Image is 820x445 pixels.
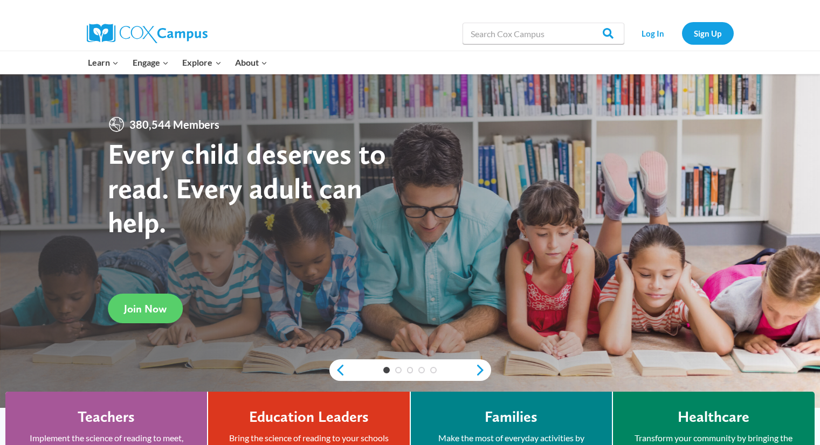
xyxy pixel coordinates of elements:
span: Join Now [124,302,167,315]
a: 1 [383,367,390,373]
span: About [235,55,267,69]
a: Sign Up [682,22,734,44]
h4: Families [485,408,538,426]
a: Log In [630,22,677,44]
span: Explore [182,55,221,69]
a: 2 [395,367,402,373]
div: content slider buttons [329,359,491,381]
span: 380,544 Members [125,116,224,133]
nav: Secondary Navigation [630,22,734,44]
a: next [475,364,491,377]
h4: Teachers [78,408,135,426]
input: Search Cox Campus [463,23,624,44]
img: Cox Campus [87,24,208,43]
strong: Every child deserves to read. Every adult can help. [108,136,386,239]
a: Join Now [108,294,183,323]
a: previous [329,364,346,377]
span: Engage [133,55,169,69]
h4: Education Leaders [249,408,369,426]
a: 4 [418,367,425,373]
span: Learn [88,55,119,69]
nav: Primary Navigation [81,51,274,74]
a: 3 [407,367,414,373]
a: 5 [430,367,437,373]
h4: Healthcare [678,408,749,426]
